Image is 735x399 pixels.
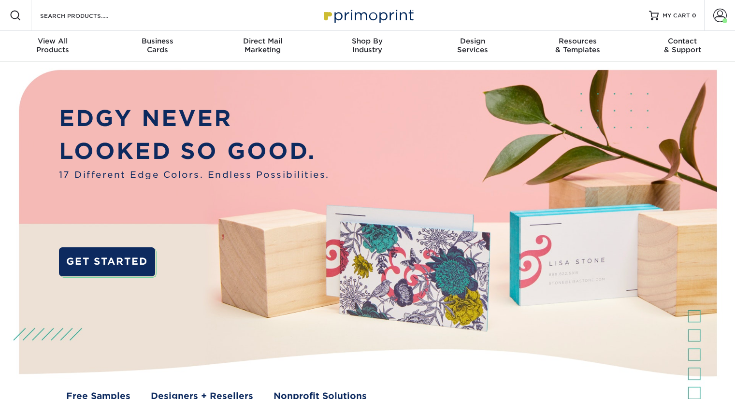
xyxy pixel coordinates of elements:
[319,5,416,26] img: Primoprint
[59,102,330,135] p: EDGY NEVER
[210,37,315,45] span: Direct Mail
[210,31,315,62] a: Direct MailMarketing
[59,135,330,168] p: LOOKED SO GOOD.
[525,31,630,62] a: Resources& Templates
[315,31,420,62] a: Shop ByIndustry
[420,37,525,45] span: Design
[630,37,735,54] div: & Support
[105,37,210,45] span: Business
[315,37,420,45] span: Shop By
[59,168,330,181] span: 17 Different Edge Colors. Endless Possibilities.
[692,12,696,19] span: 0
[525,37,630,54] div: & Templates
[630,37,735,45] span: Contact
[39,10,133,21] input: SEARCH PRODUCTS.....
[59,247,155,276] a: GET STARTED
[105,37,210,54] div: Cards
[105,31,210,62] a: BusinessCards
[315,37,420,54] div: Industry
[420,37,525,54] div: Services
[525,37,630,45] span: Resources
[630,31,735,62] a: Contact& Support
[663,12,690,20] span: MY CART
[210,37,315,54] div: Marketing
[420,31,525,62] a: DesignServices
